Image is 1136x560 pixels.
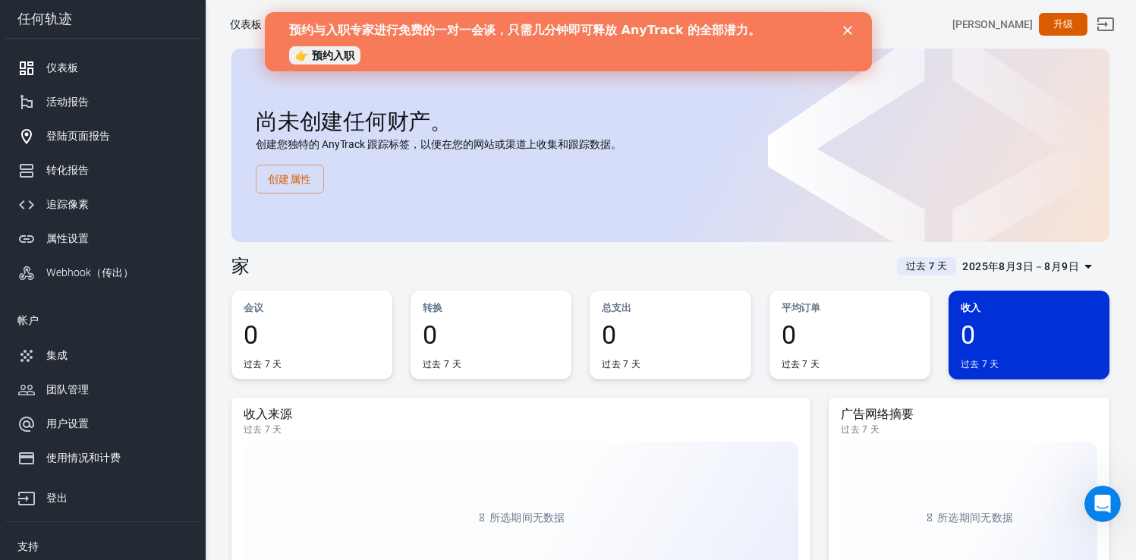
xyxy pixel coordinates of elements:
[1084,486,1121,522] iframe: 对讲机实时聊天
[1039,13,1087,36] button: 升级
[230,18,262,30] font: 仪表板
[1053,18,1074,30] font: 升级
[244,302,263,313] font: 会议
[256,109,452,134] font: 尚未创建任何财产。
[782,329,914,358] font: 当前期间的平均订单金额和购买 CPA。
[782,319,796,350] font: 0
[5,407,200,441] a: 用户设置
[841,424,880,435] font: 过去 7 天
[782,302,821,313] font: 平均订单
[5,475,200,515] a: 登出
[46,232,89,244] font: 属性设置
[5,338,200,373] a: 集成
[519,11,823,38] button: 找到任何东西...⌘ + K
[268,173,312,185] font: 创建属性
[231,256,250,277] font: 家
[602,329,735,344] font: 当前期间的广告总支出。
[961,319,975,350] font: 0
[17,11,72,27] font: 任何轨迹
[244,424,282,435] font: 过去 7 天
[489,511,565,524] font: 所选期间无数据
[885,254,1109,279] button: 过去 7 天2025年8月3日－8月9日
[17,314,39,326] font: 帐户
[602,302,631,313] font: 总支出
[46,198,89,210] font: 追踪像素
[265,12,872,71] iframe: Intercom 实时聊天横幅
[46,492,68,504] font: 登出
[906,260,947,272] font: 过去 7 天
[5,222,200,256] a: 属性设置
[423,319,437,350] font: 0
[46,61,78,74] font: 仪表板
[841,407,914,421] font: 广告网络摘要
[5,256,200,290] a: Webhook（传出）
[46,266,133,278] font: Webhook（传出）
[5,187,200,222] a: 追踪像素
[46,451,121,464] font: 使用情况和计费
[256,138,621,150] font: 创建您独特的 AnyTrack 跟踪标签，以便在您的网站或渠道上收集和跟踪数据。
[46,417,89,429] font: 用户设置
[602,319,616,350] font: 0
[5,51,200,85] a: 仪表板
[256,165,324,193] button: 创建属性
[952,18,1033,30] font: [PERSON_NAME]
[961,302,980,313] font: 收入
[244,329,376,358] font: 当前时间段内网站的总会话数。
[268,11,294,37] a: 创建新属性
[961,359,999,370] font: 过去 7 天
[5,153,200,187] a: 转化报告
[230,17,262,32] div: 仪表板
[5,85,200,119] a: 活动报告
[1087,6,1124,42] a: 登出
[46,349,68,361] font: 集成
[46,383,89,395] font: 团队管理
[423,329,544,358] font: 当前期间的转化事件总数。
[937,511,1013,524] font: 所选期间无数据
[17,540,39,552] font: 支持
[602,356,675,370] a: 连接广告网络
[46,164,89,176] font: 转化报告
[962,260,1079,272] font: 2025年8月3日－8月9日
[46,130,110,142] font: 登陆页面报告
[952,17,1033,33] div: 账户ID：yxf1iIcm
[46,96,89,108] font: 活动报告
[5,441,200,475] a: 使用情况和计费
[578,14,593,23] div: 关闭
[244,319,258,350] font: 0
[5,373,200,407] a: 团队管理
[5,119,200,153] a: 登陆页面报告
[423,302,442,313] font: 转换
[244,407,292,421] font: 收入来源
